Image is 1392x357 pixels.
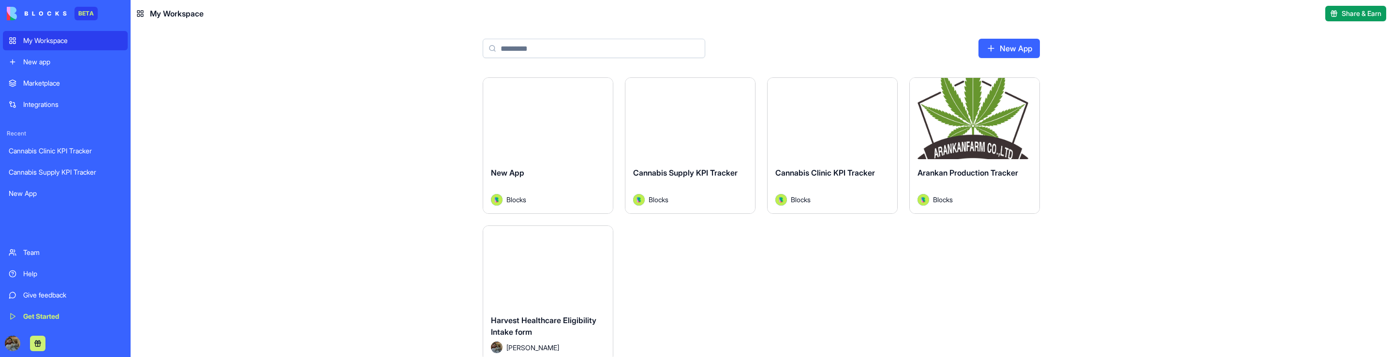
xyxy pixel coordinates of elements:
[3,163,128,182] a: Cannabis Supply KPI Tracker
[23,312,122,321] div: Get Started
[775,194,787,206] img: Avatar
[918,194,929,206] img: Avatar
[909,77,1040,214] a: Arankan Production TrackerAvatarBlocks
[491,168,524,178] span: New App
[506,342,559,353] span: [PERSON_NAME]
[633,194,645,206] img: Avatar
[3,95,128,114] a: Integrations
[23,248,122,257] div: Team
[9,189,122,198] div: New App
[633,168,738,178] span: Cannabis Supply KPI Tracker
[3,184,128,203] a: New App
[3,285,128,305] a: Give feedback
[23,36,122,45] div: My Workspace
[3,31,128,50] a: My Workspace
[7,7,98,20] a: BETA
[3,141,128,161] a: Cannabis Clinic KPI Tracker
[3,307,128,326] a: Get Started
[978,39,1040,58] a: New App
[23,57,122,67] div: New app
[1325,6,1386,21] button: Share & Earn
[649,194,668,205] span: Blocks
[3,130,128,137] span: Recent
[23,269,122,279] div: Help
[491,315,596,337] span: Harvest Healthcare Eligibility Intake form
[1342,9,1381,18] span: Share & Earn
[506,194,526,205] span: Blocks
[9,146,122,156] div: Cannabis Clinic KPI Tracker
[625,77,755,214] a: Cannabis Supply KPI TrackerAvatarBlocks
[933,194,953,205] span: Blocks
[5,336,20,351] img: ACg8ocLckqTCADZMVyP0izQdSwexkWcE6v8a1AEXwgvbafi3xFy3vSx8=s96-c
[7,7,67,20] img: logo
[23,100,122,109] div: Integrations
[775,168,875,178] span: Cannabis Clinic KPI Tracker
[3,52,128,72] a: New app
[491,194,503,206] img: Avatar
[918,168,1018,178] span: Arankan Production Tracker
[74,7,98,20] div: BETA
[3,243,128,262] a: Team
[3,74,128,93] a: Marketplace
[491,342,503,353] img: Avatar
[483,77,613,214] a: New AppAvatarBlocks
[3,264,128,283] a: Help
[9,167,122,177] div: Cannabis Supply KPI Tracker
[23,290,122,300] div: Give feedback
[150,8,204,19] span: My Workspace
[791,194,811,205] span: Blocks
[767,77,898,214] a: Cannabis Clinic KPI TrackerAvatarBlocks
[23,78,122,88] div: Marketplace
